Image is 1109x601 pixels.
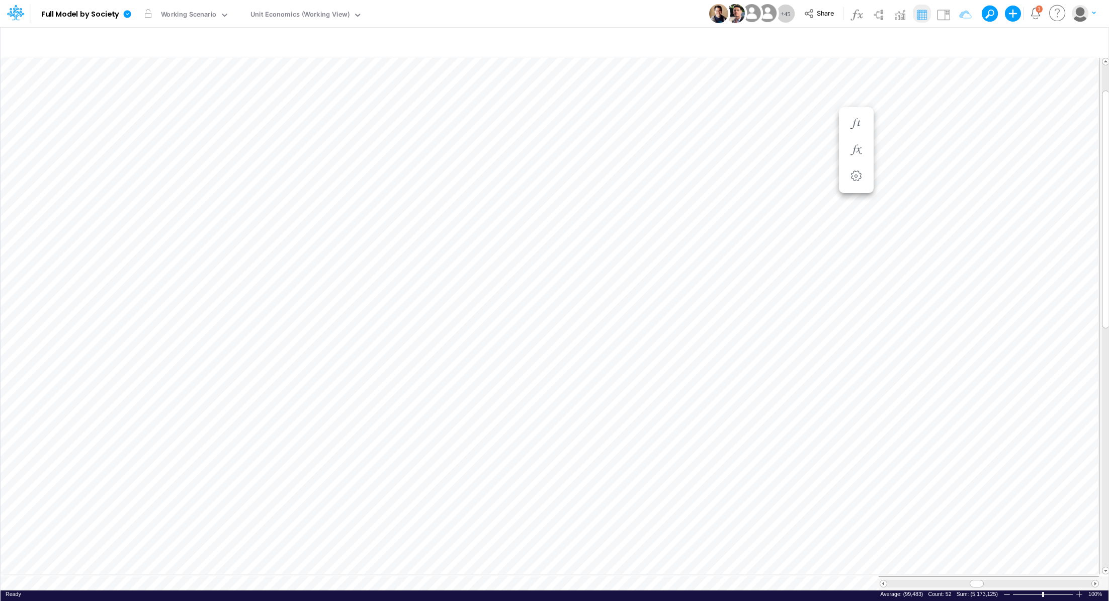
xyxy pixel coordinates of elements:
[781,11,791,17] span: + 45
[957,591,998,597] span: Sum: (5,173,125)
[1003,591,1011,598] div: Zoom Out
[1030,8,1041,19] a: Notifications
[1042,592,1044,597] div: Zoom
[6,590,21,598] div: In Ready mode
[9,32,890,52] input: Type a title here
[957,590,998,598] div: Sum of selected cells
[1088,590,1103,598] span: 100%
[880,591,923,597] span: Average: (99,483)
[726,4,745,23] img: User Image Icon
[756,2,779,25] img: User Image Icon
[41,10,119,19] b: Full Model by Society
[817,9,834,17] span: Share
[1088,590,1103,598] div: Zoom level
[928,590,951,598] div: Number of selected cells that contain data
[928,591,951,597] span: Count: 52
[740,2,763,25] img: User Image Icon
[799,6,841,22] button: Share
[709,4,728,23] img: User Image Icon
[161,10,217,21] div: Working Scenario
[6,591,21,597] span: Ready
[250,10,350,21] div: Unit Economics (Working View)
[1038,7,1041,11] div: 3 unread items
[1075,590,1083,598] div: Zoom In
[1012,590,1075,598] div: Zoom
[880,590,923,598] div: Average of selected cells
